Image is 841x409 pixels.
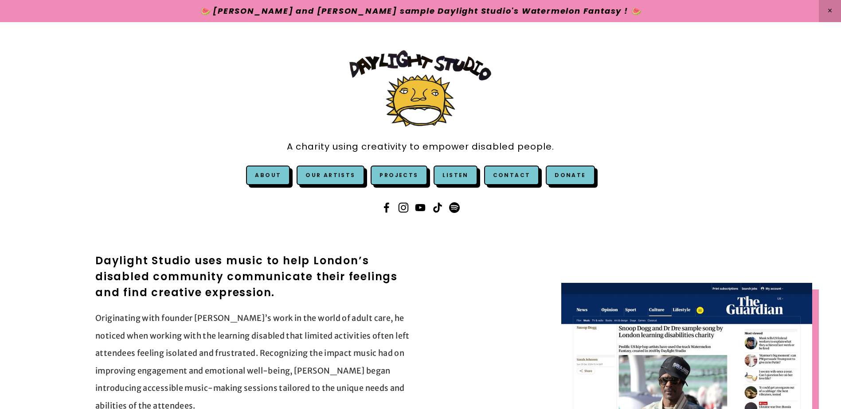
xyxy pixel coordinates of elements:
a: Projects [371,166,427,185]
a: Contact [484,166,540,185]
a: A charity using creativity to empower disabled people. [287,137,554,157]
a: About [255,171,281,179]
a: Our Artists [297,166,364,185]
a: Donate [546,166,595,185]
a: Listen [442,171,468,179]
img: Daylight Studio [349,50,491,127]
h2: Daylight Studio uses music to help London’s disabled community communicate their feelings and fin... [95,253,413,301]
